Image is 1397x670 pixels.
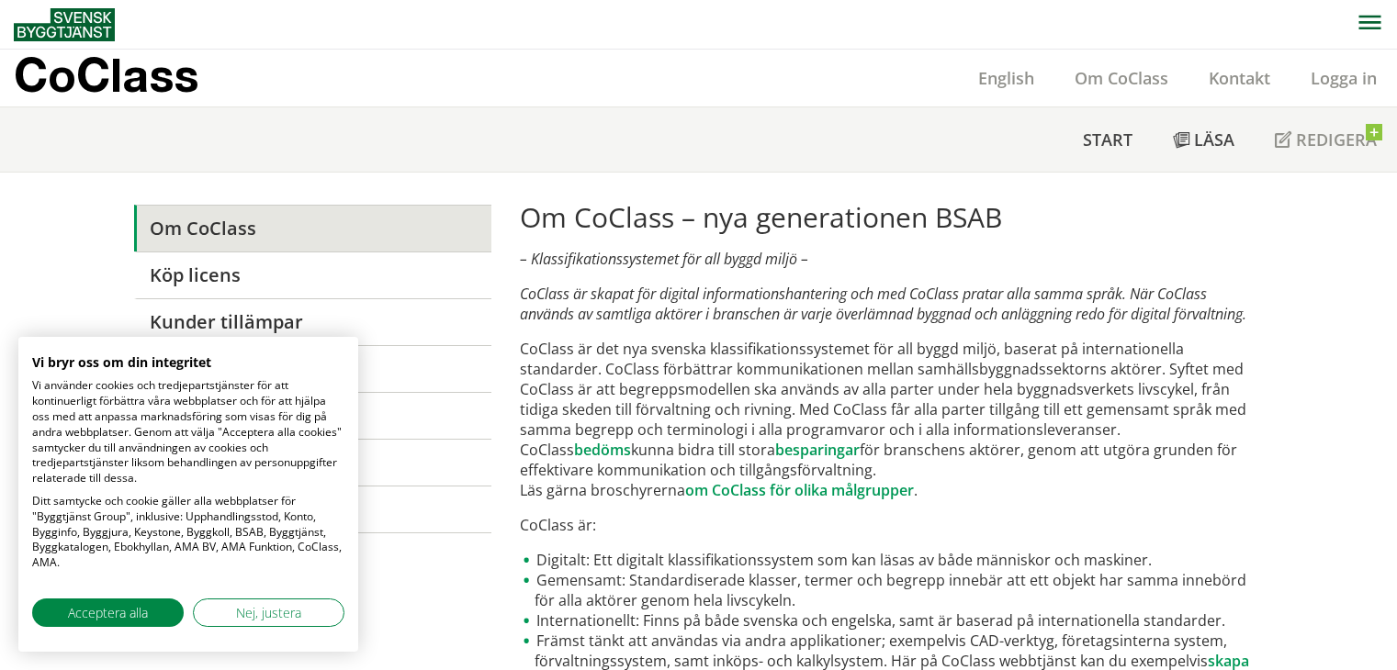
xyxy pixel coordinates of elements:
[520,284,1246,324] em: CoClass är skapat för digital informationshantering och med CoClass pratar alla samma språk. När ...
[1083,128,1132,151] span: Start
[14,64,198,85] p: CoClass
[1189,67,1290,89] a: Kontakt
[1054,67,1189,89] a: Om CoClass
[134,205,491,251] a: Om CoClass
[236,603,301,622] span: Nej, justera
[32,494,344,571] p: Ditt samtycke och cookie gäller alla webbplatser för "Byggtjänst Group", inklusive: Upphandlingss...
[685,480,914,500] a: om CoClass för olika målgrupper
[520,570,1263,610] li: Gemensamt: Standardiserade klasser, termer och begrepp innebär att ett objekt har samma innebörd ...
[134,298,491,345] a: Kunder tillämpar
[32,354,344,371] h2: Vi bryr oss om din integritet
[520,249,808,269] em: – Klassifikationssystemet för all byggd miljö –
[134,251,491,298] a: Köp licens
[958,67,1054,89] a: English
[32,378,344,486] p: Vi använder cookies och tredjepartstjänster för att kontinuerligt förbättra våra webbplatser och ...
[1063,107,1153,172] a: Start
[520,610,1263,631] li: Internationellt: Finns på både svenska och engelska, samt är baserad på internationella standarder.
[193,598,344,627] button: Justera cookie preferenser
[68,603,148,622] span: Acceptera alla
[1194,128,1234,151] span: Läsa
[1290,67,1397,89] a: Logga in
[14,8,115,41] img: Svensk Byggtjänst
[32,598,184,627] button: Acceptera alla cookies
[520,515,1263,535] p: CoClass är:
[14,50,238,106] a: CoClass
[520,201,1263,234] h1: Om CoClass – nya generationen BSAB
[574,440,631,460] a: bedöms
[1153,107,1255,172] a: Läsa
[520,339,1263,500] p: CoClass är det nya svenska klassifikationssystemet för all byggd miljö, baserat på internationell...
[775,440,860,460] a: besparingar
[520,550,1263,570] li: Digitalt: Ett digitalt klassifikationssystem som kan läsas av både människor och maskiner.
